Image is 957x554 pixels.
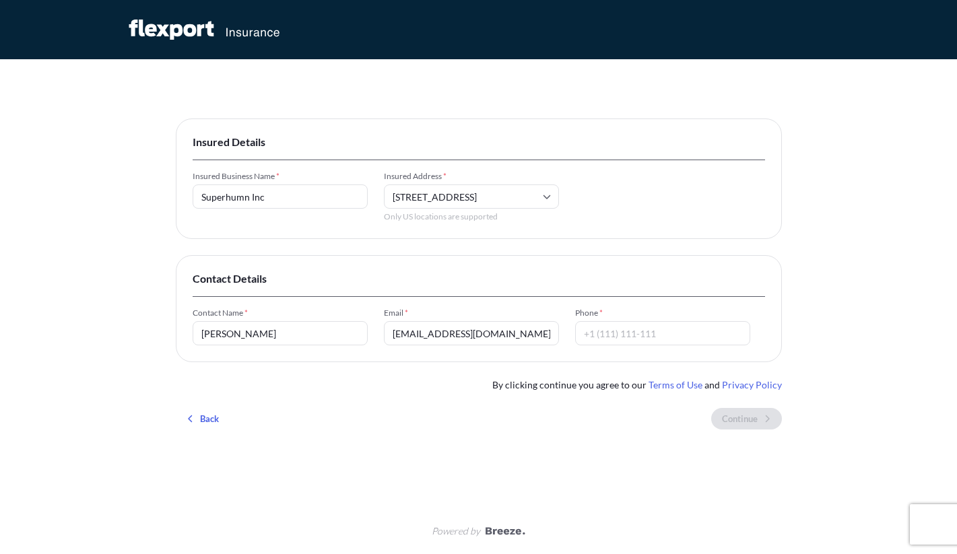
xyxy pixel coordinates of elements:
[432,524,480,538] span: Powered by
[575,308,750,318] span: Phone
[384,184,559,209] input: Enter full address
[193,308,368,318] span: Contact Name
[384,308,559,318] span: Email
[711,408,782,429] button: Continue
[193,321,368,345] input: Enter full name
[384,321,559,345] input: Enter email
[193,171,368,182] span: Insured Business Name
[193,135,765,149] span: Insured Details
[193,272,765,285] span: Contact Details
[575,321,750,345] input: +1 (111) 111-111
[384,171,559,182] span: Insured Address
[200,412,219,425] p: Back
[649,379,702,390] a: Terms of Use
[176,408,230,429] button: Back
[492,378,782,392] span: By clicking continue you agree to our and
[384,211,559,222] span: Only US locations are supported
[722,379,782,390] a: Privacy Policy
[193,184,368,209] input: Enter full name
[722,412,758,425] p: Continue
